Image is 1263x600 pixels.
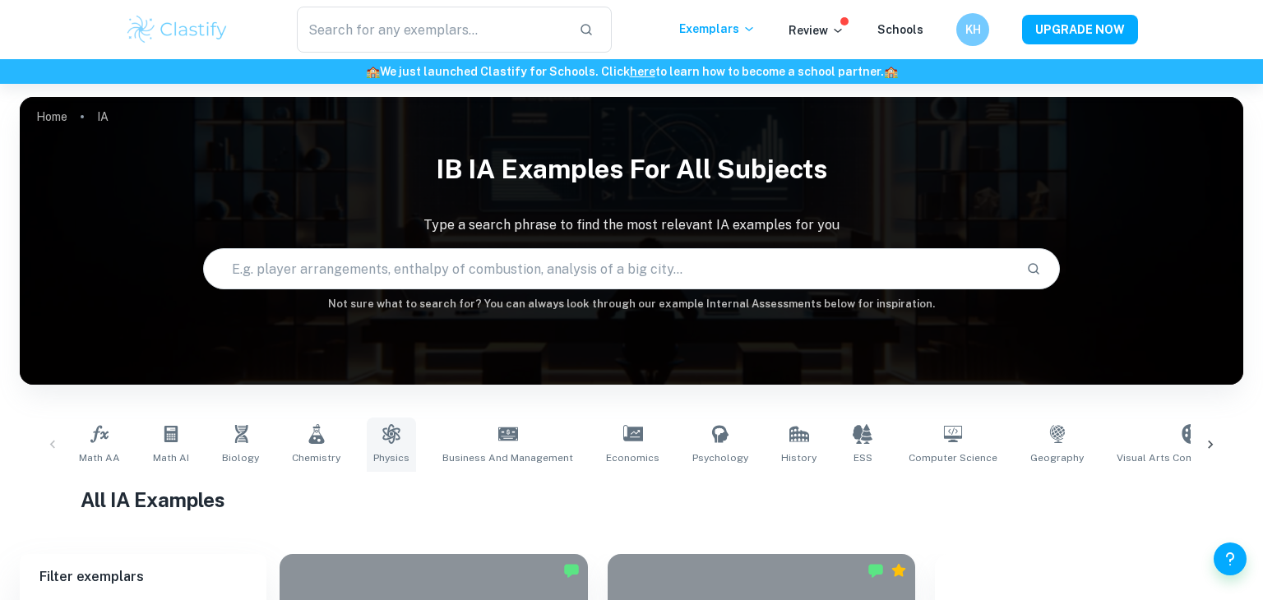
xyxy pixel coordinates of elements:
[679,20,756,38] p: Exemplars
[125,13,229,46] img: Clastify logo
[956,13,989,46] button: KH
[630,65,655,78] a: here
[204,246,1013,292] input: E.g. player arrangements, enthalpy of combustion, analysis of a big city...
[222,450,259,465] span: Biology
[366,65,380,78] span: 🏫
[909,450,997,465] span: Computer Science
[20,554,266,600] h6: Filter exemplars
[606,450,659,465] span: Economics
[3,62,1260,81] h6: We just launched Clastify for Schools. Click to learn how to become a school partner.
[1020,255,1048,283] button: Search
[97,108,109,126] p: IA
[563,562,580,579] img: Marked
[20,215,1243,235] p: Type a search phrase to find the most relevant IA examples for you
[692,450,748,465] span: Psychology
[877,23,923,36] a: Schools
[373,450,409,465] span: Physics
[292,450,340,465] span: Chemistry
[854,450,872,465] span: ESS
[789,21,844,39] p: Review
[1030,450,1084,465] span: Geography
[884,65,898,78] span: 🏫
[20,143,1243,196] h1: IB IA examples for all subjects
[891,562,907,579] div: Premium
[442,450,573,465] span: Business and Management
[867,562,884,579] img: Marked
[79,450,120,465] span: Math AA
[153,450,189,465] span: Math AI
[297,7,566,53] input: Search for any exemplars...
[1214,542,1247,575] button: Help and Feedback
[1022,15,1138,44] button: UPGRADE NOW
[964,21,983,39] h6: KH
[81,485,1182,515] h1: All IA Examples
[20,296,1243,312] h6: Not sure what to search for? You can always look through our example Internal Assessments below f...
[781,450,817,465] span: History
[36,105,67,128] a: Home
